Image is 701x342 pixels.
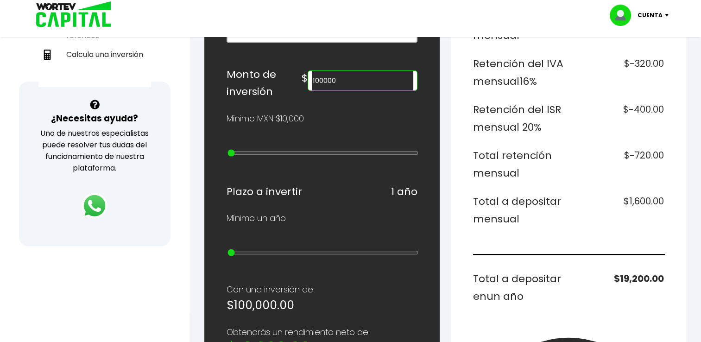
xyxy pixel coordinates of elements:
[663,14,675,17] img: icon-down
[391,183,417,201] h6: 1 año
[638,8,663,22] p: Cuenta
[473,147,565,182] h6: Total retención mensual
[473,55,565,90] h6: Retención del IVA mensual 16%
[610,5,638,26] img: profile-image
[227,183,302,201] h6: Plazo a invertir
[572,193,664,228] h6: $1,600.00
[302,70,308,87] h6: $
[82,193,107,219] img: logos_whatsapp-icon.242b2217.svg
[572,55,664,90] h6: $-320.00
[572,147,664,182] h6: $-720.00
[227,112,304,126] p: Mínimo MXN $10,000
[227,283,417,297] p: Con una inversión de
[572,101,664,136] h6: $-400.00
[473,193,565,228] h6: Total a depositar mensual
[227,297,417,314] h5: $100,000.00
[38,45,151,64] a: Calcula una inversión
[31,127,158,174] p: Uno de nuestros especialistas puede resolver tus dudas del funcionamiento de nuestra plataforma.
[473,101,565,136] h6: Retención del ISR mensual 20%
[572,270,664,305] h6: $19,200.00
[227,66,302,101] h6: Monto de inversión
[42,50,52,60] img: calculadora-icon.17d418c4.svg
[227,211,286,225] p: Mínimo un año
[227,325,417,339] p: Obtendrás un rendimiento neto de
[473,270,565,305] h6: Total a depositar en un año
[51,112,138,125] h3: ¿Necesitas ayuda?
